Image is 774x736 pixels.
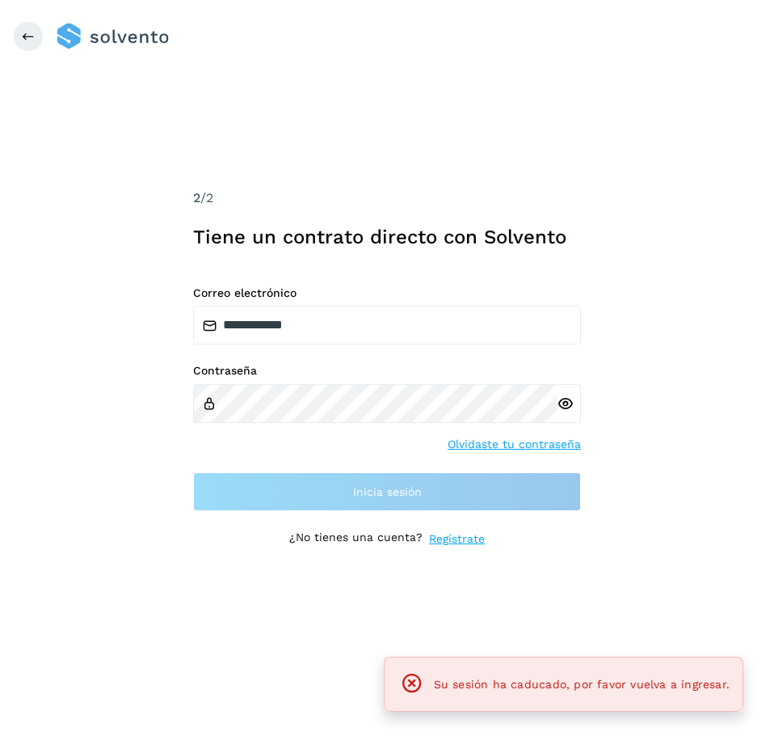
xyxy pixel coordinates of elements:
a: Regístrate [429,531,485,548]
a: Olvidaste tu contraseña [448,436,581,453]
div: /2 [193,188,581,208]
h1: Tiene un contrato directo con Solvento [193,226,581,249]
label: Correo electrónico [193,286,581,300]
span: 2 [193,190,200,205]
p: ¿No tienes una cuenta? [289,531,423,548]
span: Inicia sesión [353,486,422,497]
span: Su sesión ha caducado, por favor vuelva a ingresar. [434,678,730,691]
label: Contraseña [193,364,581,378]
button: Inicia sesión [193,472,581,511]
